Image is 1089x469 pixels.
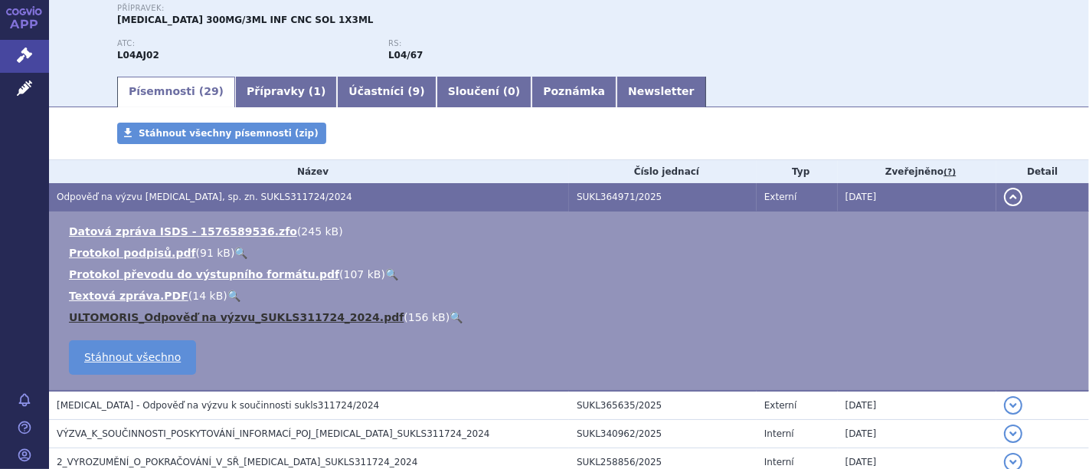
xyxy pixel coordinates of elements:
a: Stáhnout všechny písemnosti (zip) [117,123,326,144]
th: Název [49,160,569,183]
p: RS: [388,39,644,48]
a: Přípravky (1) [235,77,337,107]
span: Externí [764,192,796,202]
span: Externí [764,400,796,411]
p: ATC: [117,39,373,48]
a: ULTOMORIS_Odpověď na výzvu_SUKLS311724_2024.pdf [69,311,404,323]
span: 29 [204,85,218,97]
a: 🔍 [385,268,398,280]
span: Stáhnout všechny písemnosti (zip) [139,128,319,139]
span: 107 kB [344,268,381,280]
th: Typ [757,160,838,183]
li: ( ) [69,288,1074,303]
a: Protokol převodu do výstupního formátu.pdf [69,268,339,280]
a: Poznámka [531,77,616,107]
span: Interní [764,428,794,439]
span: [MEDICAL_DATA] 300MG/3ML INF CNC SOL 1X3ML [117,15,374,25]
a: 🔍 [234,247,247,259]
a: Stáhnout všechno [69,340,196,375]
span: ULTOMIRIS - Odpověď na výzvu k součinnosti sukls311724/2024 [57,400,379,411]
span: Interní [764,457,794,467]
a: Sloučení (0) [437,77,531,107]
span: 245 kB [301,225,338,238]
th: Detail [996,160,1089,183]
button: detail [1004,425,1022,443]
span: 156 kB [408,311,446,323]
th: Číslo jednací [569,160,757,183]
a: Textová zpráva.PDF [69,290,188,302]
abbr: (?) [943,167,956,178]
span: 91 kB [200,247,231,259]
a: Protokol podpisů.pdf [69,247,196,259]
li: ( ) [69,245,1074,261]
span: 1 [313,85,321,97]
a: 🔍 [450,311,463,323]
span: 2_VYROZUMĚNÍ_O_POKRAČOVÁNÍ_V_SŘ_ULTOMIRIS_SUKLS311724_2024 [57,457,417,467]
td: SUKL340962/2025 [569,420,757,448]
li: ( ) [69,224,1074,239]
span: 9 [413,85,420,97]
a: Datová zpráva ISDS - 1576589536.zfo [69,225,297,238]
p: Přípravek: [117,4,659,13]
li: ( ) [69,267,1074,282]
th: Zveřejněno [838,160,996,183]
button: detail [1004,188,1022,206]
a: 🔍 [227,290,240,302]
span: Odpověď na výzvu ULTOMIRIS, sp. zn. SUKLS311724/2024 [57,192,352,202]
strong: RAVULIZUMAB [117,50,159,61]
strong: ravulizumab [388,50,423,61]
span: VÝZVA_K_SOUČINNOSTI_POSKYTOVÁNÍ_INFORMACÍ_POJ_ULTOMIRIS_SUKLS311724_2024 [57,428,490,439]
a: Účastníci (9) [337,77,436,107]
li: ( ) [69,310,1074,325]
span: 0 [508,85,515,97]
a: Písemnosti (29) [117,77,235,107]
td: SUKL365635/2025 [569,391,757,420]
button: detail [1004,396,1022,415]
td: SUKL364971/2025 [569,183,757,212]
td: [DATE] [838,183,996,212]
a: Newsletter [616,77,706,107]
span: 14 kB [192,290,223,302]
td: [DATE] [838,420,996,448]
td: [DATE] [838,391,996,420]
